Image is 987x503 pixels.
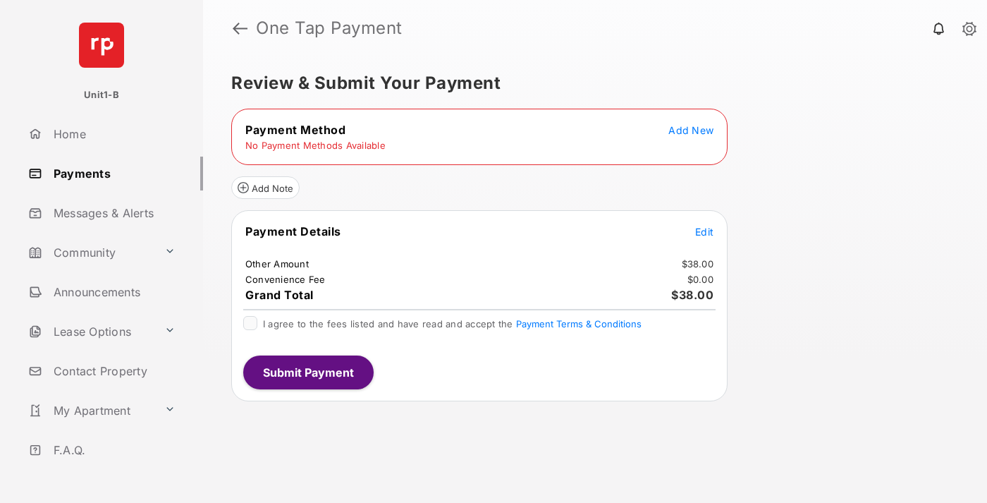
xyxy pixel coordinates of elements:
[687,273,714,286] td: $0.00
[245,257,309,270] td: Other Amount
[671,288,713,302] span: $38.00
[23,157,203,190] a: Payments
[668,123,713,137] button: Add New
[516,318,642,329] button: I agree to the fees listed and have read and accept the
[245,123,345,137] span: Payment Method
[231,176,300,199] button: Add Note
[231,75,948,92] h5: Review & Submit Your Payment
[243,356,374,389] button: Submit Payment
[245,288,314,302] span: Grand Total
[23,354,203,388] a: Contact Property
[256,20,403,37] strong: One Tap Payment
[23,236,159,269] a: Community
[23,394,159,428] a: My Apartment
[23,275,203,309] a: Announcements
[84,88,119,102] p: Unit1-B
[681,257,715,270] td: $38.00
[79,23,124,68] img: svg+xml;base64,PHN2ZyB4bWxucz0iaHR0cDovL3d3dy53My5vcmcvMjAwMC9zdmciIHdpZHRoPSI2NCIgaGVpZ2h0PSI2NC...
[263,318,642,329] span: I agree to the fees listed and have read and accept the
[245,273,326,286] td: Convenience Fee
[668,124,713,136] span: Add New
[23,196,203,230] a: Messages & Alerts
[23,315,159,349] a: Lease Options
[695,224,713,238] button: Edit
[23,433,203,467] a: F.A.Q.
[695,226,713,238] span: Edit
[23,117,203,151] a: Home
[245,139,386,152] td: No Payment Methods Available
[245,224,341,238] span: Payment Details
